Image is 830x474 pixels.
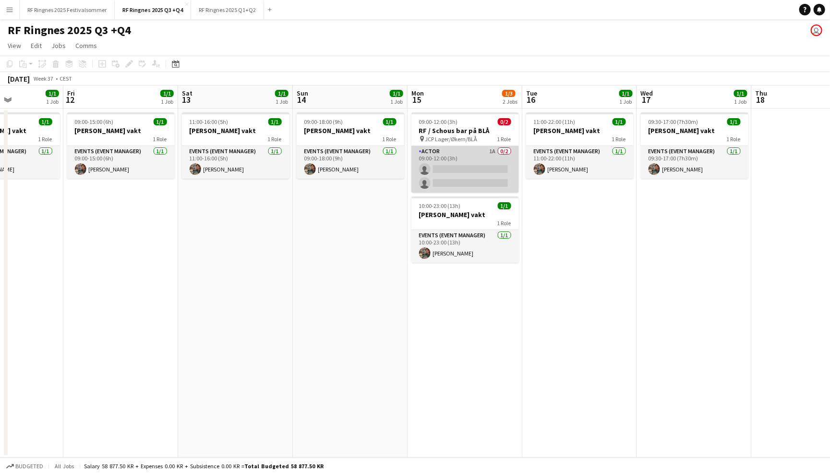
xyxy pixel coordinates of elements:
app-job-card: 09:00-15:00 (6h)1/1[PERSON_NAME] vakt1 RoleEvents (Event Manager)1/109:00-15:00 (6h)[PERSON_NAME] [67,112,175,179]
h3: [PERSON_NAME] vakt [67,126,175,135]
span: 1 Role [38,135,52,143]
span: 12 [66,94,75,105]
span: 1 Role [497,219,511,227]
span: 1/1 [383,118,397,125]
span: 09:00-18:00 (9h) [304,118,343,125]
span: Fri [67,89,75,97]
span: 1/1 [390,90,403,97]
app-card-role: Actor1A0/209:00-12:00 (3h) [411,146,519,193]
span: 16 [525,94,537,105]
a: Comms [72,39,101,52]
span: Budgeted [15,463,43,470]
span: 11:00-22:00 (11h) [534,118,576,125]
span: 1/1 [619,90,633,97]
app-card-role: Events (Event Manager)1/109:30-17:00 (7h30m)[PERSON_NAME] [641,146,748,179]
div: 1 Job [734,98,747,105]
span: 0/2 [498,118,511,125]
h3: [PERSON_NAME] vakt [526,126,634,135]
span: 14 [295,94,308,105]
span: 1/1 [160,90,174,97]
span: Thu [756,89,768,97]
span: 1/1 [275,90,289,97]
app-user-avatar: Mille Berger [811,24,822,36]
span: Tue [526,89,537,97]
span: 1/1 [734,90,747,97]
span: Sun [297,89,308,97]
div: CEST [60,75,72,82]
span: 09:00-12:00 (3h) [419,118,458,125]
h3: RF / Schous bar på BLÅ [411,126,519,135]
div: 1 Job [390,98,403,105]
span: 1/3 [502,90,516,97]
span: 1 Role [383,135,397,143]
app-job-card: 09:00-18:00 (9h)1/1[PERSON_NAME] vakt1 RoleEvents (Event Manager)1/109:00-18:00 (9h)[PERSON_NAME] [297,112,404,179]
span: 1 Role [153,135,167,143]
app-card-role: Events (Event Manager)1/111:00-22:00 (11h)[PERSON_NAME] [526,146,634,179]
span: 10:00-23:00 (13h) [419,202,461,209]
span: 1/1 [613,118,626,125]
app-card-role: Events (Event Manager)1/111:00-16:00 (5h)[PERSON_NAME] [182,146,289,179]
a: Edit [27,39,46,52]
app-card-role: Events (Event Manager)1/109:00-15:00 (6h)[PERSON_NAME] [67,146,175,179]
button: Budgeted [5,461,45,472]
span: 09:00-15:00 (6h) [75,118,114,125]
span: 18 [754,94,768,105]
h3: [PERSON_NAME] vakt [641,126,748,135]
app-job-card: 09:00-12:00 (3h)0/2RF / Schous bar på BLÅ JCP Lager/Økern/BLÅ1 RoleActor1A0/209:00-12:00 (3h) [411,112,519,193]
div: 1 Job [276,98,288,105]
div: Salary 58 877.50 KR + Expenses 0.00 KR + Subsistence 0.00 KR = [84,462,324,470]
span: Week 37 [32,75,56,82]
app-job-card: 11:00-16:00 (5h)1/1[PERSON_NAME] vakt1 RoleEvents (Event Manager)1/111:00-16:00 (5h)[PERSON_NAME] [182,112,289,179]
h3: [PERSON_NAME] vakt [297,126,404,135]
h3: [PERSON_NAME] vakt [182,126,289,135]
a: View [4,39,25,52]
span: Edit [31,41,42,50]
span: Total Budgeted 58 877.50 KR [244,462,324,470]
span: View [8,41,21,50]
div: 1 Job [161,98,173,105]
span: 1/1 [268,118,282,125]
span: JCP Lager/Økern/BLÅ [425,135,478,143]
app-card-role: Events (Event Manager)1/110:00-23:00 (13h)[PERSON_NAME] [411,230,519,263]
span: 1/1 [727,118,741,125]
span: 17 [639,94,653,105]
span: Sat [182,89,192,97]
div: 2 Jobs [503,98,517,105]
app-card-role: Events (Event Manager)1/109:00-18:00 (9h)[PERSON_NAME] [297,146,404,179]
button: RF Ringnes 2025 Q3 +Q4 [115,0,191,19]
button: RF Ringnes 2025 Q1+Q2 [191,0,264,19]
span: 1/1 [498,202,511,209]
span: All jobs [53,462,76,470]
span: 13 [180,94,192,105]
a: Jobs [48,39,70,52]
span: 15 [410,94,424,105]
button: RF Ringnes 2025 Festivalsommer [20,0,115,19]
span: 11:00-16:00 (5h) [190,118,229,125]
span: 1 Role [612,135,626,143]
span: Mon [411,89,424,97]
span: Comms [75,41,97,50]
app-job-card: 11:00-22:00 (11h)1/1[PERSON_NAME] vakt1 RoleEvents (Event Manager)1/111:00-22:00 (11h)[PERSON_NAME] [526,112,634,179]
h1: RF Ringnes 2025 Q3 +Q4 [8,23,131,37]
div: [DATE] [8,74,30,84]
app-job-card: 10:00-23:00 (13h)1/1[PERSON_NAME] vakt1 RoleEvents (Event Manager)1/110:00-23:00 (13h)[PERSON_NAME] [411,196,519,263]
h3: [PERSON_NAME] vakt [411,210,519,219]
span: 1 Role [268,135,282,143]
span: 1 Role [727,135,741,143]
span: 1/1 [46,90,59,97]
app-job-card: 09:30-17:00 (7h30m)1/1[PERSON_NAME] vakt1 RoleEvents (Event Manager)1/109:30-17:00 (7h30m)[PERSON... [641,112,748,179]
div: 1 Job [620,98,632,105]
span: Wed [641,89,653,97]
span: 1/1 [154,118,167,125]
span: 09:30-17:00 (7h30m) [649,118,698,125]
span: 1/1 [39,118,52,125]
span: Jobs [51,41,66,50]
span: 1 Role [497,135,511,143]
